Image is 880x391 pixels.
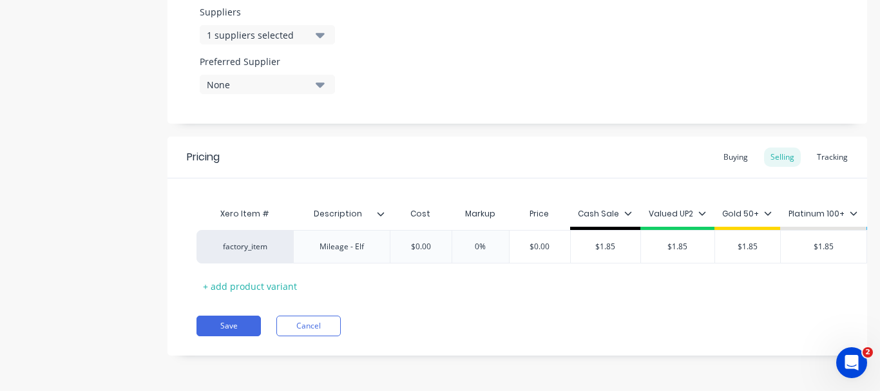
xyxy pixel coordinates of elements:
div: $0.00 [388,231,453,263]
div: $0.00 [508,231,572,263]
div: 1 suppliers selected [207,28,310,42]
div: Cost [390,201,452,227]
div: $1.85 [571,231,640,263]
div: $1.85 [715,231,780,263]
button: None [200,75,335,94]
div: $1.85 [781,231,867,263]
button: 1 suppliers selected [200,25,335,44]
div: factory_item [209,241,280,253]
div: Xero Item # [196,201,293,227]
div: Platinum 100+ [789,208,857,220]
label: Suppliers [200,5,335,19]
div: Selling [764,148,801,167]
div: Gold 50+ [722,208,772,220]
div: + add product variant [196,276,303,296]
div: Description [293,198,382,230]
div: Description [293,201,390,227]
span: 2 [863,347,873,358]
label: Preferred Supplier [200,55,335,68]
div: None [207,78,310,91]
div: Mileage - Elf [309,238,374,255]
div: Markup [452,201,509,227]
div: Tracking [810,148,854,167]
iframe: Intercom live chat [836,347,867,378]
div: 0% [448,231,513,263]
div: Price [509,201,571,227]
div: Cash Sale [578,208,632,220]
button: Cancel [276,316,341,336]
div: Buying [717,148,754,167]
div: Pricing [187,149,220,165]
button: Save [196,316,261,336]
div: $1.85 [641,231,714,263]
div: Valued UP2 [649,208,706,220]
